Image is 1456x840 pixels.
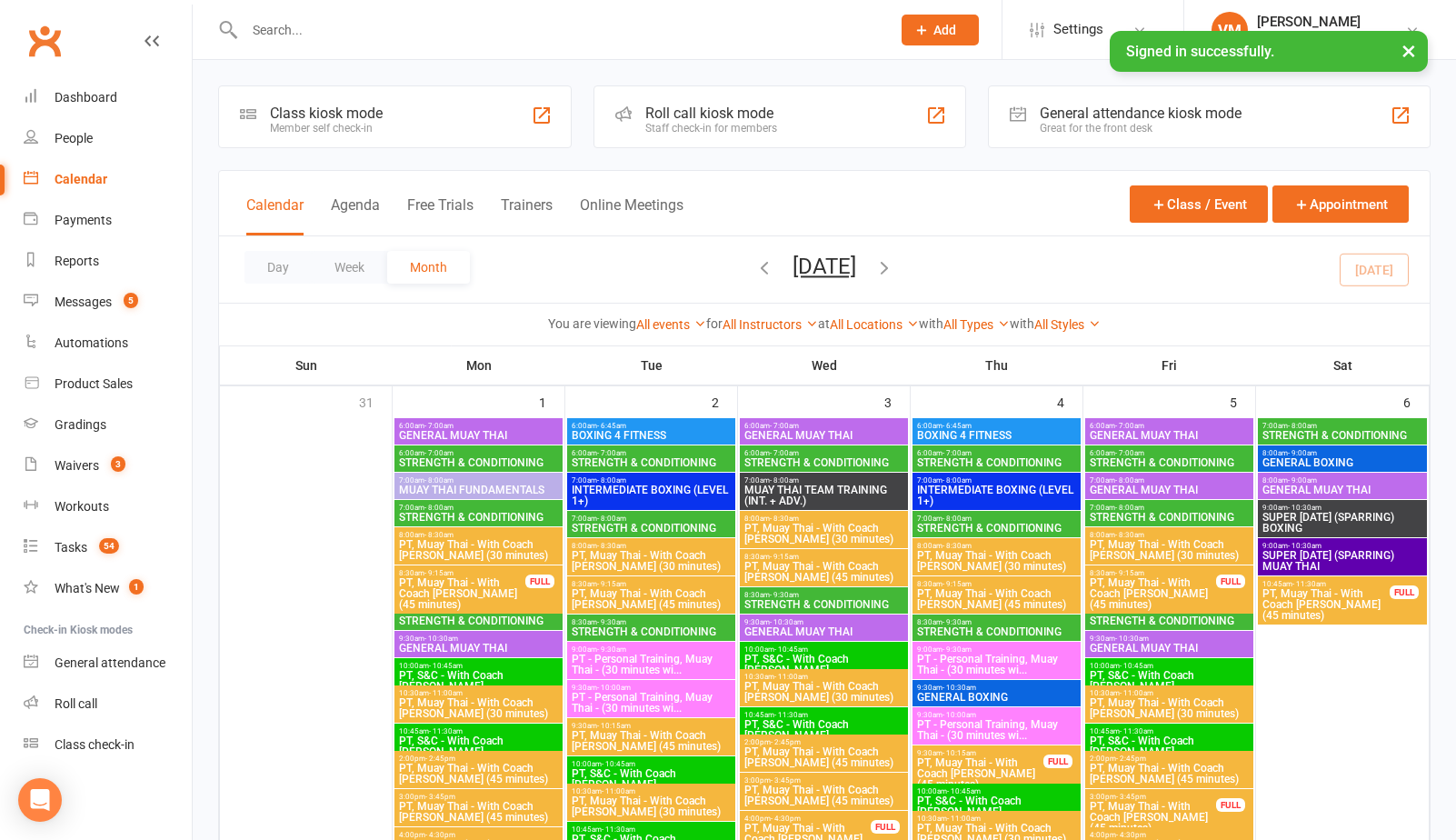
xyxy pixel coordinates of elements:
[24,643,192,684] a: General attendance kiosk mode
[947,787,981,795] span: - 10:45am
[942,711,976,719] span: - 10:00am
[636,317,706,332] a: All events
[24,241,192,282] a: Reports
[1288,449,1317,457] span: - 9:00am
[571,760,732,768] span: 10:00am
[1089,735,1250,757] span: PT, S&C - With Coach [PERSON_NAME]
[1115,569,1144,577] span: - 9:15am
[597,515,626,523] span: - 8:00am
[597,449,626,457] span: - 7:00am
[55,131,93,145] div: People
[1403,386,1429,416] div: 6
[1089,755,1250,763] span: 2:00pm
[916,588,1077,610] span: PT, Muay Thai - With Coach [PERSON_NAME] (45 minutes)
[580,196,683,235] button: Online Meetings
[1288,422,1317,430] span: - 8:00am
[770,422,799,430] span: - 7:00am
[1089,577,1217,610] span: PT, Muay Thai - With Coach [PERSON_NAME] (45 minutes)
[1262,512,1423,534] span: SUPER [DATE] (SPARRING) BOXING
[1089,512,1250,523] span: STRENGTH & CONDITIONING
[942,580,972,588] span: - 9:15am
[424,569,454,577] span: - 9:15am
[916,626,1077,637] span: STRENGTH & CONDITIONING
[830,317,919,332] a: All Locations
[1262,476,1423,485] span: 8:00am
[24,323,192,364] a: Automations
[1292,580,1326,588] span: - 11:30am
[571,449,732,457] span: 6:00am
[818,316,830,331] strong: at
[916,692,1077,703] span: GENERAL BOXING
[398,643,559,654] span: GENERAL MUAY THAI
[916,422,1077,430] span: 6:00am
[1089,697,1250,719] span: PT, Muay Thai - With Coach [PERSON_NAME] (30 minutes)
[743,449,904,457] span: 6:00am
[398,485,559,495] span: MUAY THAI FUNDAMENTALS
[571,523,732,534] span: STRENGTH & CONDITIONING
[1034,317,1101,332] a: All Styles
[398,801,559,823] span: PT, Muay Thai - With Coach [PERSON_NAME] (45 minutes)
[916,580,1077,588] span: 8:30am
[1230,386,1255,416] div: 5
[55,540,87,555] div: Tasks
[571,430,732,441] span: BOXING 4 FITNESS
[743,430,904,441] span: GENERAL MUAY THAI
[501,196,553,235] button: Trainers
[1089,643,1250,654] span: GENERAL MUAY THAI
[398,670,559,692] span: PT, S&C - With Coach [PERSON_NAME]
[55,335,128,350] div: Automations
[1262,588,1391,621] span: PT, Muay Thai - With Coach [PERSON_NAME] (45 minutes)
[1089,793,1217,801] span: 3:00pm
[597,684,631,692] span: - 10:00am
[55,90,117,105] div: Dashboard
[645,105,777,122] div: Roll call kiosk mode
[398,697,559,719] span: PT, Muay Thai - With Coach [PERSON_NAME] (30 minutes)
[942,618,972,626] span: - 9:30am
[55,696,97,711] div: Roll call
[429,662,463,670] span: - 10:45am
[1089,476,1250,485] span: 7:00am
[942,476,972,485] span: - 8:00am
[539,386,564,416] div: 1
[942,749,976,757] span: - 10:15am
[793,254,856,279] button: [DATE]
[602,787,635,795] span: - 11:00am
[398,735,559,757] span: PT, S&C - With Coach [PERSON_NAME]
[597,542,626,550] span: - 8:30am
[1089,539,1250,561] span: PT, Muay Thai - With Coach [PERSON_NAME] (30 minutes)
[1262,457,1423,468] span: GENERAL BOXING
[55,499,109,514] div: Workouts
[1089,457,1250,468] span: STRENGTH & CONDITIONING
[424,476,454,485] span: - 8:00am
[1083,346,1256,385] th: Fri
[770,449,799,457] span: - 7:00am
[571,618,732,626] span: 8:30am
[398,763,559,785] span: PT, Muay Thai - With Coach [PERSON_NAME] (45 minutes)
[1089,727,1250,735] span: 10:45am
[597,645,626,654] span: - 9:30am
[1288,542,1321,550] span: - 10:30am
[1130,185,1268,223] button: Class / Event
[398,635,559,643] span: 9:30am
[525,575,554,588] div: FULL
[774,673,808,681] span: - 11:00am
[398,512,559,523] span: STRENGTH & CONDITIONING
[943,317,1010,332] a: All Types
[597,422,626,430] span: - 6:45am
[911,346,1083,385] th: Thu
[398,689,559,697] span: 10:30am
[942,515,972,523] span: - 8:00am
[1288,504,1321,512] span: - 10:30am
[24,405,192,445] a: Gradings
[916,449,1077,457] span: 6:00am
[55,172,107,186] div: Calendar
[743,553,904,561] span: 8:30am
[22,18,67,64] a: Clubworx
[916,787,1077,795] span: 10:00am
[743,523,904,545] span: PT, Muay Thai - With Coach [PERSON_NAME] (30 minutes)
[743,673,904,681] span: 10:30am
[407,196,474,235] button: Free Trials
[387,251,470,284] button: Month
[398,577,526,610] span: PT, Muay Thai - With Coach [PERSON_NAME] (45 minutes)
[1212,12,1248,48] div: VM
